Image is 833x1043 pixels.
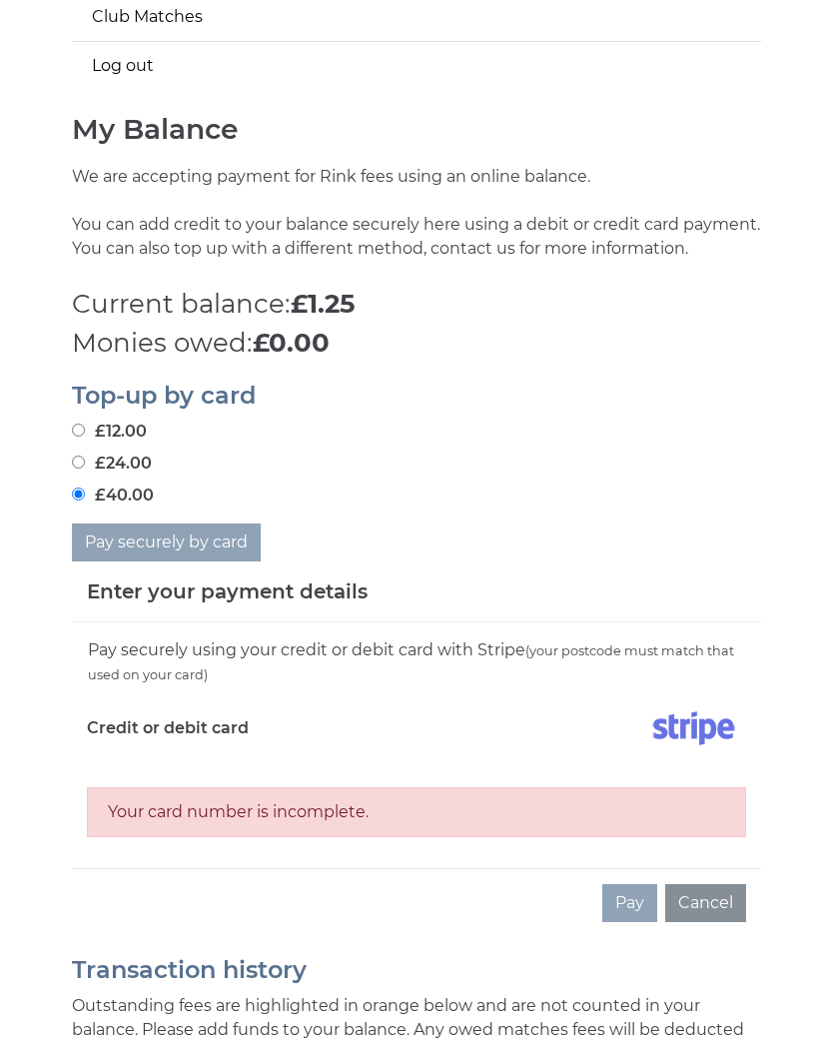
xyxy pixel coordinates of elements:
input: £40.00 [72,489,85,502]
p: Current balance: [72,286,761,325]
div: Your card number is incomplete. [87,788,746,838]
h2: Top-up by card [72,384,761,410]
a: Log out [72,43,761,91]
small: (your postcode must match that used on your card) [88,644,734,683]
button: Pay securely by card [72,524,261,562]
div: Pay securely using your credit or debit card with Stripe [87,638,746,688]
strong: £0.00 [253,328,330,360]
p: We are accepting payment for Rink fees using an online balance. You can add credit to your balanc... [72,166,761,286]
label: £40.00 [72,485,154,509]
h2: Transaction history [72,958,761,984]
strong: £1.25 [291,289,355,321]
label: Credit or debit card [87,704,249,754]
p: Monies owed: [72,325,761,364]
input: £24.00 [72,457,85,470]
button: Pay [602,885,657,923]
label: £12.00 [72,421,147,445]
iframe: Secure card payment input frame [87,762,746,779]
h5: Enter your payment details [87,577,368,607]
button: Cancel [665,885,746,923]
input: £12.00 [72,425,85,438]
label: £24.00 [72,453,152,477]
h1: My Balance [72,115,761,146]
